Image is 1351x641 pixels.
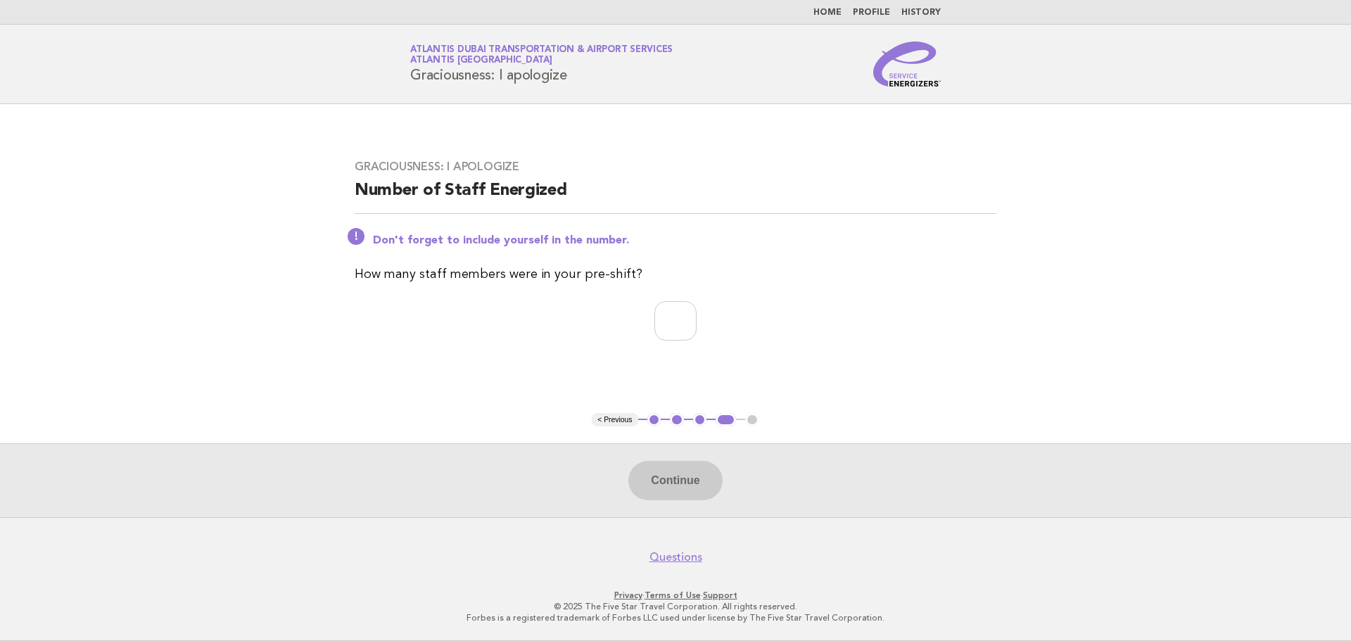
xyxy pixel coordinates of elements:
[647,413,661,427] button: 1
[410,46,673,82] h1: Graciousness: I apologize
[853,8,890,17] a: Profile
[693,413,707,427] button: 3
[716,413,736,427] button: 4
[873,42,941,87] img: Service Energizers
[901,8,941,17] a: History
[703,590,737,600] a: Support
[410,56,552,65] span: Atlantis [GEOGRAPHIC_DATA]
[245,612,1106,623] p: Forbes is a registered trademark of Forbes LLC used under license by The Five Star Travel Corpora...
[373,234,996,248] p: Don't forget to include yourself in the number.
[813,8,842,17] a: Home
[355,160,996,174] h3: Graciousness: I apologize
[355,265,996,284] p: How many staff members were in your pre-shift?
[245,590,1106,601] p: · ·
[592,413,638,427] button: < Previous
[649,550,702,564] a: Questions
[355,179,996,214] h2: Number of Staff Energized
[645,590,701,600] a: Terms of Use
[410,45,673,65] a: Atlantis Dubai Transportation & Airport ServicesAtlantis [GEOGRAPHIC_DATA]
[245,601,1106,612] p: © 2025 The Five Star Travel Corporation. All rights reserved.
[614,590,642,600] a: Privacy
[670,413,684,427] button: 2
